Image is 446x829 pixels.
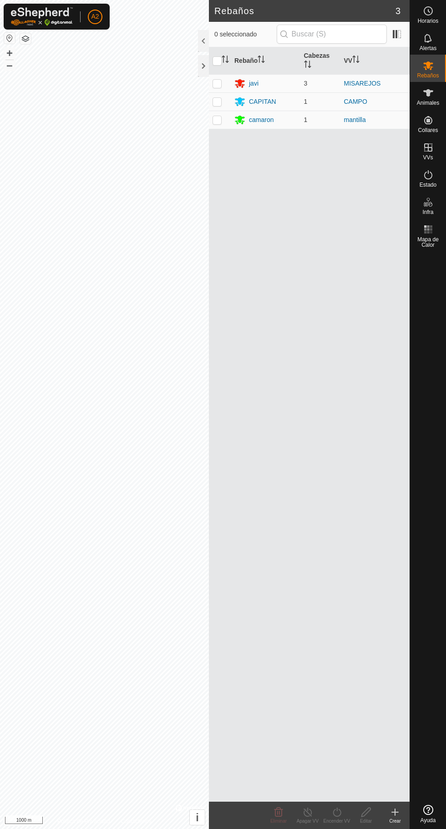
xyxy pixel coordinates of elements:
button: i [190,810,205,825]
th: VV [340,47,410,75]
div: CAPITAN [249,97,276,107]
div: camaron [249,115,274,125]
div: javi [249,79,258,88]
span: i [196,811,199,824]
img: Logo Gallagher [11,7,73,26]
a: Política de Privacidad [57,817,110,825]
span: Animales [417,100,439,106]
span: 0 seleccionado [214,30,277,39]
a: mantilla [344,116,366,123]
h2: Rebaños [214,5,395,16]
div: Apagar VV [293,818,322,824]
p-sorticon: Activar para ordenar [222,57,229,64]
button: Capas del Mapa [20,33,31,44]
span: Infra [422,209,433,215]
p-sorticon: Activar para ordenar [352,57,360,64]
button: – [4,60,15,71]
th: Rebaño [231,47,300,75]
div: Encender VV [322,818,351,824]
span: 3 [304,80,308,87]
div: Crear [380,818,410,824]
span: 1 [304,98,308,105]
span: 1 [304,116,308,123]
span: Mapa de Calor [412,237,444,248]
button: Restablecer Mapa [4,33,15,44]
p-sorticon: Activar para ordenar [258,57,265,64]
span: Alertas [420,46,436,51]
span: Collares [418,127,438,133]
a: MISAREJOS [344,80,381,87]
div: Editar [351,818,380,824]
th: Cabezas [300,47,340,75]
span: Rebaños [417,73,439,78]
span: Estado [420,182,436,188]
span: Ayuda [421,818,436,823]
span: A2 [91,12,99,21]
a: Contáctenos [121,817,152,825]
input: Buscar (S) [277,25,387,44]
a: Ayuda [410,801,446,827]
span: 3 [395,4,400,18]
button: + [4,48,15,59]
p-sorticon: Activar para ordenar [304,62,311,69]
span: VVs [423,155,433,160]
span: Eliminar [270,819,287,824]
span: Horarios [418,18,438,24]
a: CAMPO [344,98,367,105]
